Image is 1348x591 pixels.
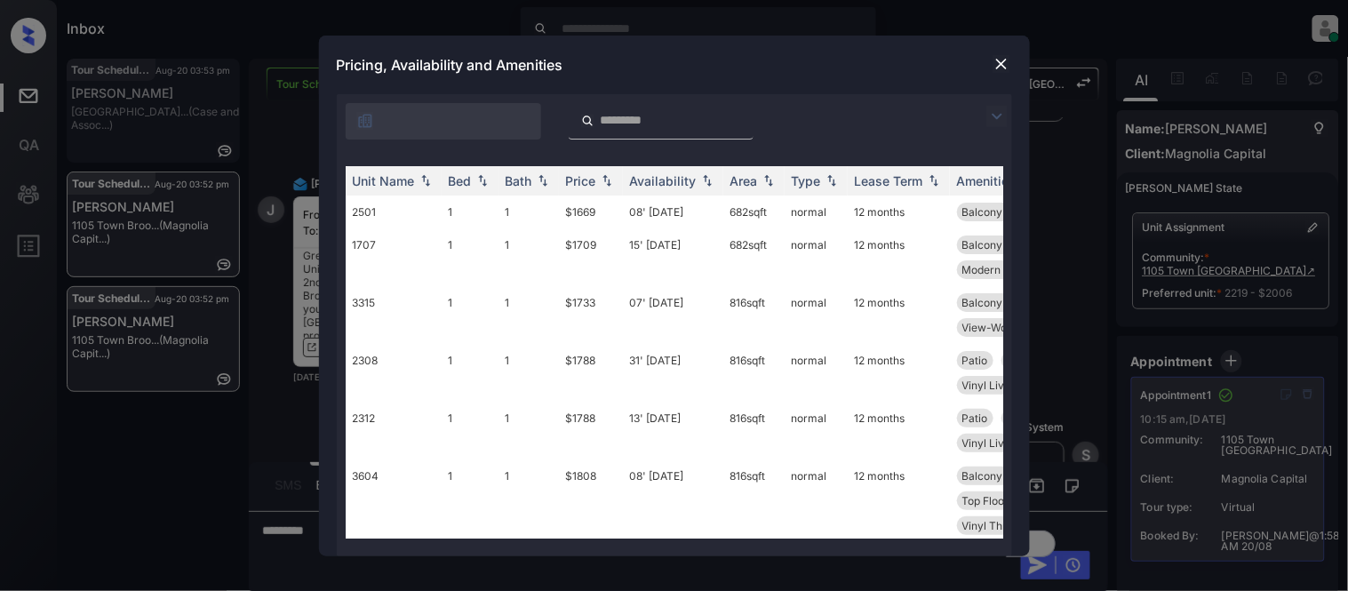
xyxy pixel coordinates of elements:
td: 12 months [848,196,950,228]
img: icon-zuma [356,112,374,130]
td: normal [785,228,848,286]
td: 816 sqft [723,402,785,459]
td: 816 sqft [723,286,785,344]
img: sorting [417,174,435,187]
td: 31' [DATE] [623,344,723,402]
div: Availability [630,173,697,188]
span: Patio [962,411,988,425]
div: Type [792,173,821,188]
td: 816 sqft [723,459,785,542]
td: 12 months [848,286,950,344]
span: Balcony - Large [962,469,1043,483]
td: 1 [499,196,559,228]
td: 1 [499,228,559,286]
img: close [993,55,1010,73]
div: Area [730,173,758,188]
td: 1707 [346,228,442,286]
div: Amenities [957,173,1017,188]
span: Vinyl Living Di... [962,379,1041,392]
td: 07' [DATE] [623,286,723,344]
td: 1 [499,344,559,402]
span: Vinyl Living Di... [962,436,1041,450]
td: 682 sqft [723,228,785,286]
td: 682 sqft [723,196,785,228]
td: 08' [DATE] [623,196,723,228]
img: sorting [474,174,491,187]
td: 13' [DATE] [623,402,723,459]
td: 1 [442,228,499,286]
td: 1 [499,459,559,542]
td: 2312 [346,402,442,459]
td: 1 [442,402,499,459]
td: 1 [442,459,499,542]
div: Bed [449,173,472,188]
td: 1 [442,286,499,344]
td: normal [785,402,848,459]
td: 15' [DATE] [623,228,723,286]
td: 12 months [848,459,950,542]
td: 08' [DATE] [623,459,723,542]
td: $1669 [559,196,623,228]
td: $1788 [559,402,623,459]
td: normal [785,286,848,344]
td: 1 [442,344,499,402]
td: $1733 [559,286,623,344]
td: $1788 [559,344,623,402]
span: Top Floor Unit [962,494,1033,507]
td: 3315 [346,286,442,344]
td: $1808 [559,459,623,542]
td: 2308 [346,344,442,402]
td: normal [785,344,848,402]
div: Bath [506,173,532,188]
span: Modern Finish -... [962,263,1049,276]
img: icon-zuma [581,113,594,129]
img: sorting [534,174,552,187]
td: 12 months [848,228,950,286]
div: Pricing, Availability and Amenities [319,36,1030,94]
img: sorting [823,174,841,187]
td: normal [785,196,848,228]
td: 1 [499,286,559,344]
span: Vinyl Throughou... [962,519,1053,532]
div: Lease Term [855,173,923,188]
td: 816 sqft [723,344,785,402]
img: sorting [698,174,716,187]
div: Unit Name [353,173,415,188]
img: sorting [925,174,943,187]
td: 1 [442,196,499,228]
span: Balcony - Large [962,296,1043,309]
td: 1 [499,402,559,459]
span: View-Wooded [962,321,1033,334]
td: 12 months [848,402,950,459]
td: 3604 [346,459,442,542]
div: Price [566,173,596,188]
span: Balcony - Large [962,205,1043,219]
td: normal [785,459,848,542]
img: sorting [760,174,778,187]
img: sorting [598,174,616,187]
td: 12 months [848,344,950,402]
span: Patio [962,354,988,367]
span: Balcony - Large [962,238,1043,252]
img: icon-zuma [986,106,1008,127]
td: $1709 [559,228,623,286]
td: 2501 [346,196,442,228]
